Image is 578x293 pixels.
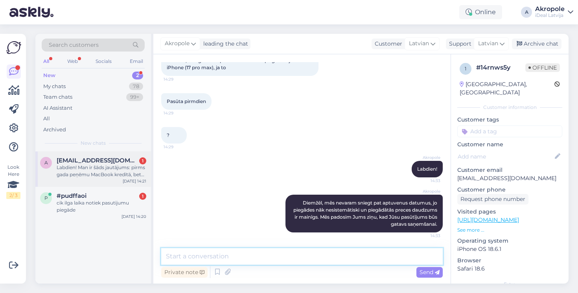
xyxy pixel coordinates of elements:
[409,39,429,48] span: Latvian
[57,192,87,199] span: #pudffaoi
[43,104,72,112] div: AI Assistant
[417,166,437,172] span: Labdien!
[81,140,106,147] span: New chats
[293,200,438,227] span: Diemžēl, mēs nevaram sniegt pat aptuvenus datumus, jo piegādes nāk nesistemātiski un piegādātās p...
[6,164,20,199] div: Look Here
[457,166,562,174] p: Customer email
[126,93,143,101] div: 99+
[43,83,66,90] div: My chats
[44,160,48,166] span: a
[167,132,169,138] span: ?
[457,116,562,124] p: Customer tags
[57,164,146,178] div: Labdien! Man ir šāds jautājums: pirms gada peņēmu MacBook kredītā, bet vēlētos to apmainīt. Vai t...
[128,56,145,66] div: Email
[49,41,99,49] span: Search customers
[6,192,20,199] div: 2 / 3
[165,39,190,48] span: Akropole
[132,72,143,79] div: 2
[457,140,562,149] p: Customer name
[164,110,193,116] span: 14:29
[457,104,562,111] div: Customer information
[372,40,402,48] div: Customer
[161,267,208,278] div: Private note
[457,186,562,194] p: Customer phone
[458,152,553,161] input: Add name
[457,174,562,182] p: [EMAIL_ADDRESS][DOMAIN_NAME]
[164,144,193,150] span: 14:29
[411,155,440,160] span: Akropole
[57,199,146,214] div: cik ilga laika notiek pasutijumu piegāde
[457,194,528,205] div: Request phone number
[167,98,206,104] span: Pasūta pirmdien
[521,7,532,18] div: A
[57,157,138,164] span: a.anushika21@gmail.com
[525,63,560,72] span: Offline
[476,63,525,72] div: # 14rnws5y
[42,56,51,66] div: All
[457,256,562,265] p: Browser
[6,40,21,55] img: Askly Logo
[535,6,573,18] a: AkropoleiDeal Latvija
[43,126,66,134] div: Archived
[411,233,440,239] span: 14:33
[457,208,562,216] p: Visited pages
[139,193,146,200] div: 1
[411,188,440,194] span: Akropole
[43,72,55,79] div: New
[457,216,519,223] a: [URL][DOMAIN_NAME]
[411,178,440,184] span: 14:33
[457,227,562,234] p: See more ...
[420,269,440,276] span: Send
[129,83,143,90] div: 78
[457,265,562,273] p: Safari 18.6
[457,125,562,137] input: Add a tag
[200,40,248,48] div: leading the chat
[94,56,113,66] div: Socials
[43,93,72,101] div: Team chats
[535,12,565,18] div: iDeal Latvija
[535,6,565,12] div: Akropole
[465,66,466,72] span: 1
[121,214,146,219] div: [DATE] 14:20
[43,115,50,123] div: All
[457,281,562,288] div: Extra
[478,39,498,48] span: Latvian
[460,80,554,97] div: [GEOGRAPHIC_DATA], [GEOGRAPHIC_DATA]
[44,195,48,201] span: p
[446,40,471,48] div: Support
[459,5,502,19] div: Online
[66,56,79,66] div: Web
[123,178,146,184] div: [DATE] 14:21
[139,157,146,164] div: 1
[164,76,193,82] span: 14:29
[512,39,561,49] div: Archive chat
[457,245,562,253] p: iPhone OS 18.6.1
[457,237,562,245] p: Operating system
